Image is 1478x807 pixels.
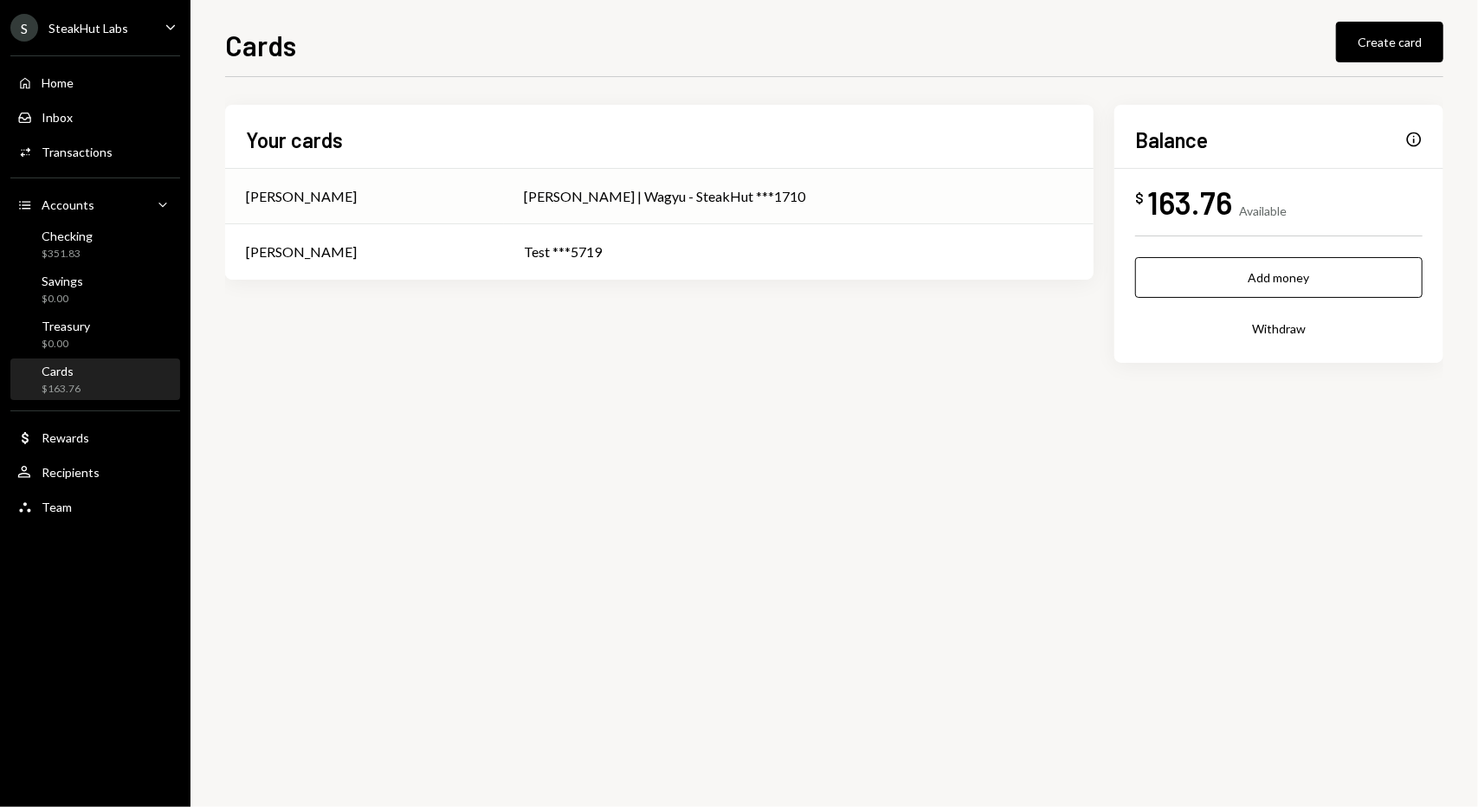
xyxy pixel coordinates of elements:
[42,292,83,307] div: $0.00
[42,274,83,288] div: Savings
[246,242,357,262] div: [PERSON_NAME]
[1135,190,1144,207] div: $
[1135,257,1423,298] button: Add money
[42,337,90,352] div: $0.00
[42,110,73,125] div: Inbox
[1135,126,1208,154] h2: Balance
[10,14,38,42] div: S
[42,229,93,243] div: Checking
[10,491,180,522] a: Team
[10,189,180,220] a: Accounts
[42,364,81,378] div: Cards
[10,422,180,453] a: Rewards
[42,75,74,90] div: Home
[1135,308,1423,349] button: Withdraw
[10,223,180,265] a: Checking$351.83
[42,145,113,159] div: Transactions
[1147,183,1232,222] div: 163.76
[48,21,128,36] div: SteakHut Labs
[42,319,90,333] div: Treasury
[10,313,180,355] a: Treasury$0.00
[10,268,180,310] a: Savings$0.00
[42,197,94,212] div: Accounts
[225,28,296,62] h1: Cards
[10,101,180,132] a: Inbox
[10,136,180,167] a: Transactions
[42,465,100,480] div: Recipients
[42,500,72,514] div: Team
[1239,203,1287,218] div: Available
[1336,22,1443,62] button: Create card
[246,126,343,154] h2: Your cards
[42,247,93,261] div: $351.83
[525,186,1073,207] div: [PERSON_NAME] | Wagyu - SteakHut ***1710
[42,430,89,445] div: Rewards
[246,186,357,207] div: [PERSON_NAME]
[42,382,81,397] div: $163.76
[10,358,180,400] a: Cards$163.76
[10,67,180,98] a: Home
[10,456,180,487] a: Recipients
